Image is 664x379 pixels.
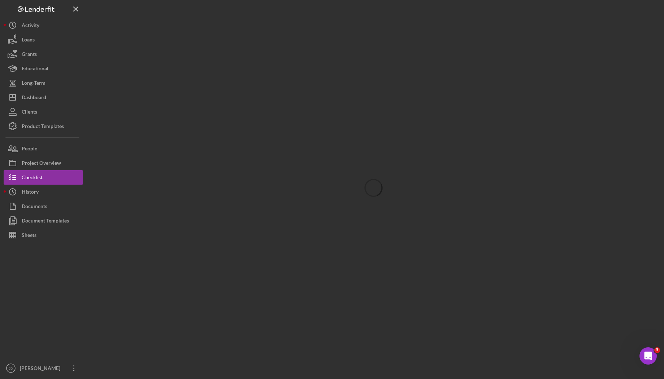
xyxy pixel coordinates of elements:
[48,225,96,254] button: Messages
[22,141,37,158] div: People
[22,170,43,186] div: Checklist
[14,51,130,63] p: Hi J 👋
[7,166,137,193] div: Send us a messageWe typically reply in a few hours
[4,32,83,47] button: Loans
[22,18,39,34] div: Activity
[4,361,83,375] button: JD[PERSON_NAME]
[15,92,58,99] span: Search for help
[22,76,45,92] div: Long-Term
[22,61,48,78] div: Educational
[4,18,83,32] button: Activity
[96,225,144,254] button: Help
[22,47,37,63] div: Grants
[14,63,130,76] p: How can we help?
[60,243,85,248] span: Messages
[22,90,46,106] div: Dashboard
[15,172,121,179] div: Send us a message
[84,12,99,26] img: Profile image for Allison
[10,145,134,159] div: Personal Profile Form
[9,366,13,370] text: JD
[15,108,121,116] div: Update Permissions Settings
[4,61,83,76] button: Educational
[4,156,83,170] button: Project Overview
[15,122,121,129] div: Pipeline and Forecast View
[22,119,64,135] div: Product Templates
[4,47,83,61] button: Grants
[654,347,660,353] span: 3
[22,156,61,172] div: Project Overview
[10,105,134,119] div: Update Permissions Settings
[10,88,134,102] button: Search for help
[14,14,26,25] img: logo
[4,185,83,199] button: History
[4,170,83,185] button: Checklist
[639,347,657,365] iframe: Intercom live chat
[22,32,35,49] div: Loans
[4,105,83,119] button: Clients
[4,76,83,90] button: Long-Term
[10,119,134,132] div: Pipeline and Forecast View
[18,361,65,377] div: [PERSON_NAME]
[4,141,83,156] button: People
[4,90,83,105] button: Dashboard
[22,185,39,201] div: History
[22,213,69,230] div: Document Templates
[4,213,83,228] button: Document Templates
[22,199,47,215] div: Documents
[98,12,113,26] img: Profile image for Christina
[124,12,137,25] div: Close
[22,228,36,244] div: Sheets
[16,243,32,248] span: Home
[15,148,121,156] div: Personal Profile Form
[22,105,37,121] div: Clients
[4,119,83,133] button: Product Templates
[4,199,83,213] button: Documents
[10,132,134,145] div: Archive a Project
[4,228,83,242] button: Sheets
[15,135,121,142] div: Archive a Project
[114,243,126,248] span: Help
[15,179,121,187] div: We typically reply in a few hours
